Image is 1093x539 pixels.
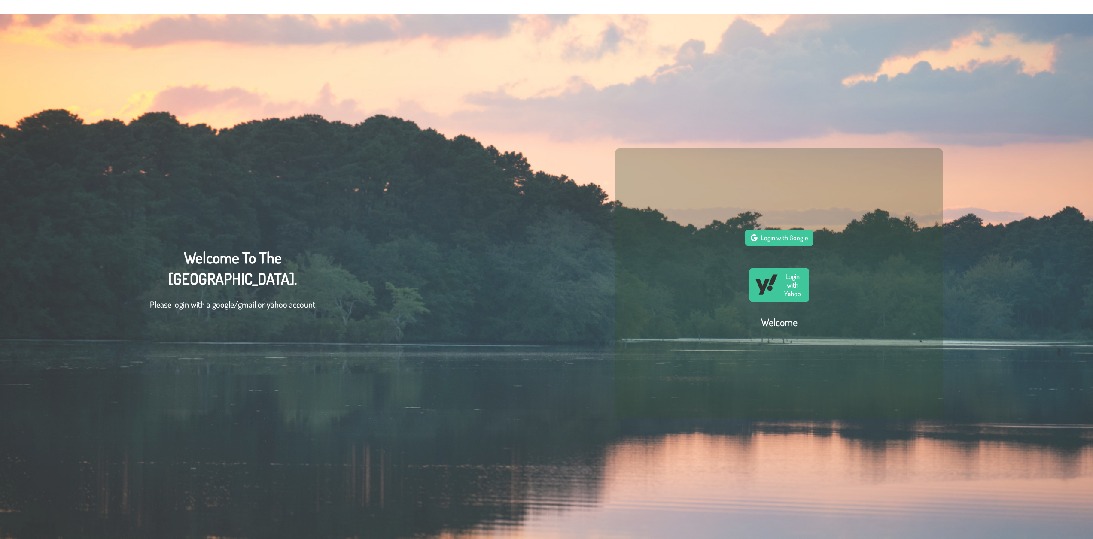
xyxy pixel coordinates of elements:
button: Login with Yahoo [749,268,809,302]
h2: Welcome [761,315,798,329]
div: Welcome To The [GEOGRAPHIC_DATA]. [150,247,315,319]
p: Please login with a google/gmail or yahoo account [150,298,315,311]
button: Login with Google [745,230,813,246]
span: Login with Google [761,233,808,242]
span: Login with Yahoo [782,272,804,298]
